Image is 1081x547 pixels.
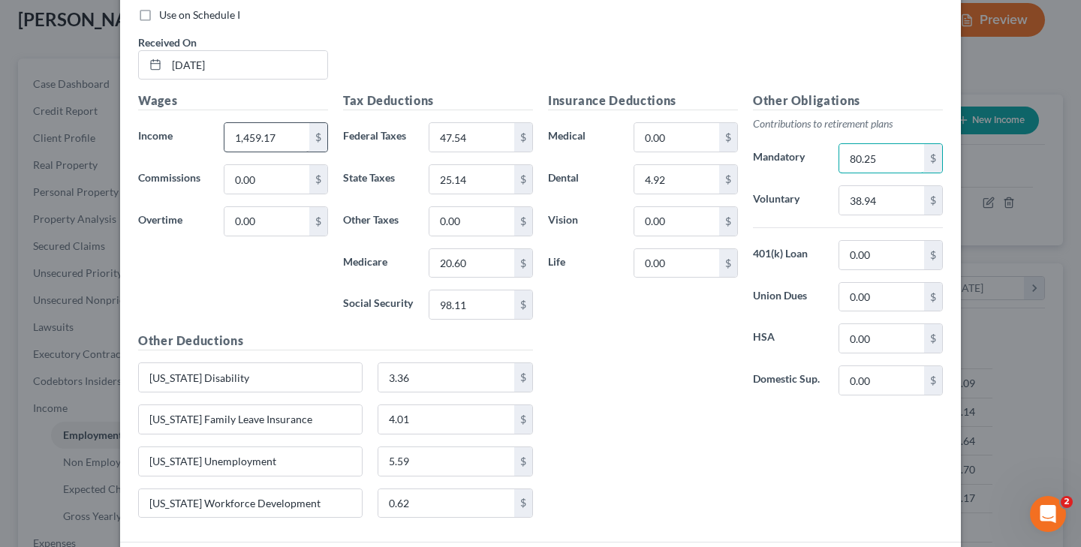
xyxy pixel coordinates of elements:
[540,248,626,278] label: Life
[159,8,240,21] span: Use on Schedule I
[1061,496,1073,508] span: 2
[309,123,327,152] div: $
[514,249,532,278] div: $
[745,143,831,173] label: Mandatory
[429,207,514,236] input: 0.00
[540,206,626,236] label: Vision
[514,290,532,319] div: $
[719,249,737,278] div: $
[1030,496,1066,532] iframe: Intercom live chat
[224,207,309,236] input: 0.00
[167,51,327,80] input: MM/DD/YYYY
[378,447,515,476] input: 0.00
[429,290,514,319] input: 0.00
[924,324,942,353] div: $
[634,207,719,236] input: 0.00
[924,241,942,269] div: $
[924,186,942,215] div: $
[745,185,831,215] label: Voluntary
[745,282,831,312] label: Union Dues
[839,186,924,215] input: 0.00
[514,363,532,392] div: $
[378,405,515,434] input: 0.00
[378,363,515,392] input: 0.00
[514,489,532,518] div: $
[336,122,421,152] label: Federal Taxes
[839,283,924,311] input: 0.00
[548,92,738,110] h5: Insurance Deductions
[138,92,328,110] h5: Wages
[514,405,532,434] div: $
[309,165,327,194] div: $
[343,92,533,110] h5: Tax Deductions
[309,207,327,236] div: $
[924,366,942,395] div: $
[839,144,924,173] input: 0.00
[429,165,514,194] input: 0.00
[139,363,362,392] input: Specify...
[753,116,943,131] p: Contributions to retirement plans
[336,248,421,278] label: Medicare
[224,165,309,194] input: 0.00
[514,123,532,152] div: $
[139,447,362,476] input: Specify...
[745,240,831,270] label: 401(k) Loan
[719,123,737,152] div: $
[514,207,532,236] div: $
[634,165,719,194] input: 0.00
[753,92,943,110] h5: Other Obligations
[131,164,216,194] label: Commissions
[745,365,831,395] label: Domestic Sup.
[634,249,719,278] input: 0.00
[924,283,942,311] div: $
[336,164,421,194] label: State Taxes
[634,123,719,152] input: 0.00
[514,165,532,194] div: $
[139,405,362,434] input: Specify...
[224,123,309,152] input: 0.00
[924,144,942,173] div: $
[336,290,421,320] label: Social Security
[540,164,626,194] label: Dental
[336,206,421,236] label: Other Taxes
[138,129,173,142] span: Income
[839,241,924,269] input: 0.00
[514,447,532,476] div: $
[429,249,514,278] input: 0.00
[378,489,515,518] input: 0.00
[138,36,197,49] span: Received On
[138,332,533,350] h5: Other Deductions
[139,489,362,518] input: Specify...
[839,324,924,353] input: 0.00
[429,123,514,152] input: 0.00
[719,207,737,236] div: $
[745,323,831,353] label: HSA
[540,122,626,152] label: Medical
[719,165,737,194] div: $
[131,206,216,236] label: Overtime
[839,366,924,395] input: 0.00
